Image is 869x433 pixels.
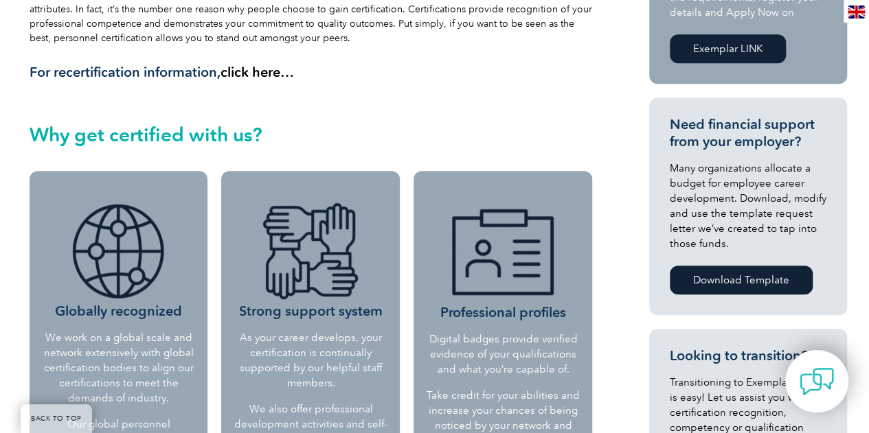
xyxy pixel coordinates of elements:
img: en [848,5,865,19]
p: Digital badges provide verified evidence of your qualifications and what you’re capable of. [425,331,580,377]
a: click here… [221,64,294,80]
p: As your career develops, your certification is continually supported by our helpful staff members. [232,330,390,390]
h3: For recertification information, [30,64,593,81]
h3: Globally recognized [40,200,198,320]
h2: Why get certified with us? [30,124,593,145]
h3: Strong support system [232,200,390,320]
a: Exemplar LINK [670,34,786,63]
img: contact-chat.png [800,364,834,399]
h3: Professional profiles [425,201,580,321]
p: We work on a global scale and network extensively with global certification bodies to align our c... [40,330,198,406]
a: Download Template [670,266,813,294]
h3: Looking to transition? [670,347,826,364]
a: BACK TO TOP [21,404,92,433]
h3: Need financial support from your employer? [670,116,826,150]
p: Many organizations allocate a budget for employee career development. Download, modify and use th... [670,161,826,251]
